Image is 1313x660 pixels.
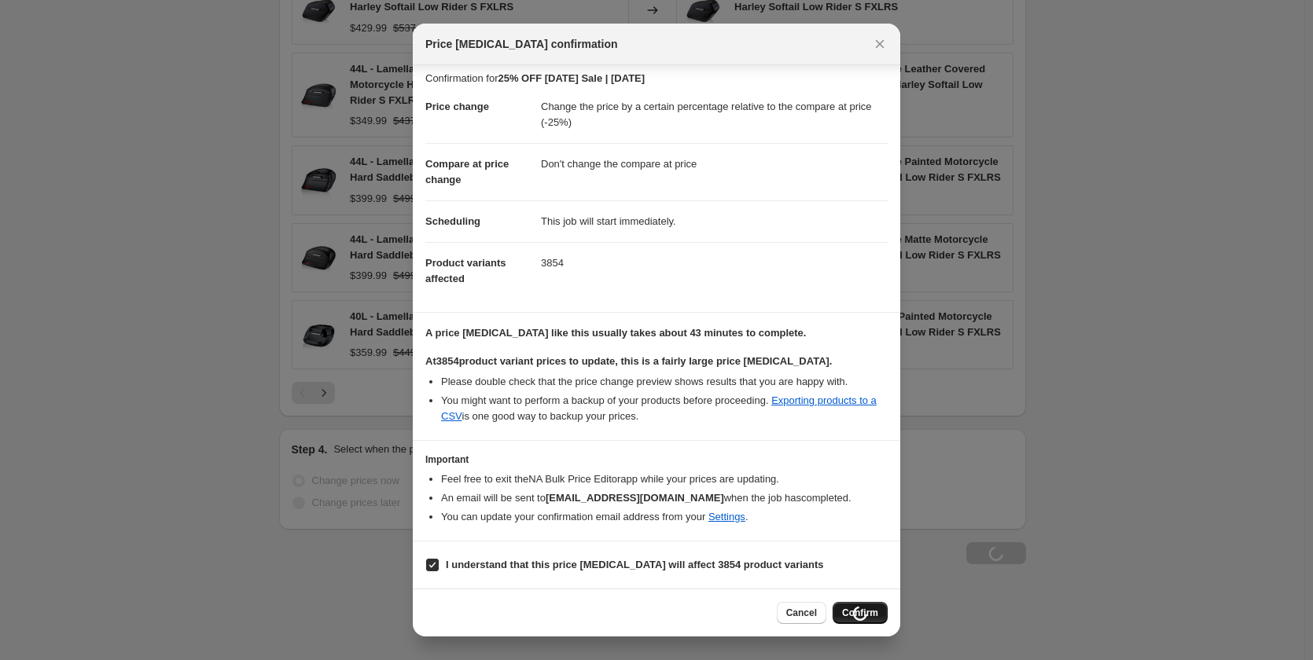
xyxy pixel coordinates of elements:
span: Compare at price change [425,158,509,185]
li: Feel free to exit the NA Bulk Price Editor app while your prices are updating. [441,471,888,487]
span: Scheduling [425,215,480,227]
dd: Change the price by a certain percentage relative to the compare at price (-25%) [541,86,888,143]
b: 25% OFF [DATE] Sale | [DATE] [498,72,645,84]
span: Price change [425,101,489,112]
dd: Don't change the compare at price [541,143,888,185]
span: Cancel [786,607,817,619]
h3: Important [425,453,888,466]
b: A price [MEDICAL_DATA] like this usually takes about 43 minutes to complete. [425,327,806,339]
li: An email will be sent to when the job has completed . [441,490,888,506]
b: I understand that this price [MEDICAL_DATA] will affect 3854 product variants [446,559,824,570]
li: You might want to perform a backup of your products before proceeding. is one good way to backup ... [441,393,888,424]
dd: This job will start immediately. [541,200,888,242]
button: Close [869,33,891,55]
dd: 3854 [541,242,888,284]
button: Cancel [777,602,826,624]
b: [EMAIL_ADDRESS][DOMAIN_NAME] [546,492,724,504]
span: Price [MEDICAL_DATA] confirmation [425,36,618,52]
p: Confirmation for [425,71,888,86]
a: Exporting products to a CSV [441,394,877,422]
b: At 3854 product variant prices to update, this is a fairly large price [MEDICAL_DATA]. [425,355,832,367]
span: Product variants affected [425,257,506,284]
a: Settings [708,511,745,522]
li: Please double check that the price change preview shows results that you are happy with. [441,374,888,390]
li: You can update your confirmation email address from your . [441,509,888,525]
